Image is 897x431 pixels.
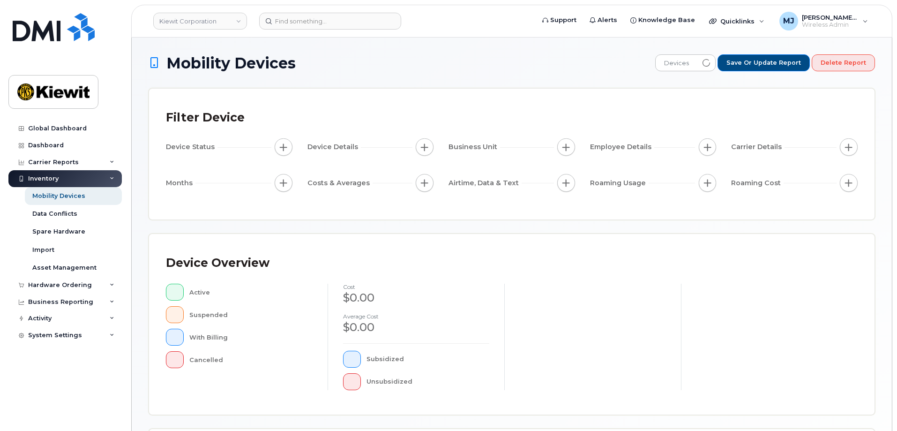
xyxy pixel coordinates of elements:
[590,178,649,188] span: Roaming Usage
[821,59,866,67] span: Delete Report
[726,59,801,67] span: Save or Update Report
[343,284,489,290] h4: cost
[343,290,489,306] div: $0.00
[448,142,500,152] span: Business Unit
[166,142,217,152] span: Device Status
[718,54,810,71] button: Save or Update Report
[343,319,489,335] div: $0.00
[590,142,654,152] span: Employee Details
[166,251,269,275] div: Device Overview
[812,54,875,71] button: Delete Report
[189,351,313,368] div: Cancelled
[656,55,697,72] span: Devices
[366,373,490,390] div: Unsubsidized
[189,329,313,346] div: With Billing
[307,142,361,152] span: Device Details
[189,306,313,323] div: Suspended
[166,55,296,71] span: Mobility Devices
[448,178,522,188] span: Airtime, Data & Text
[366,351,490,368] div: Subsidized
[731,178,784,188] span: Roaming Cost
[166,178,195,188] span: Months
[731,142,785,152] span: Carrier Details
[307,178,373,188] span: Costs & Averages
[343,313,489,319] h4: Average cost
[166,106,245,130] div: Filter Device
[189,284,313,301] div: Active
